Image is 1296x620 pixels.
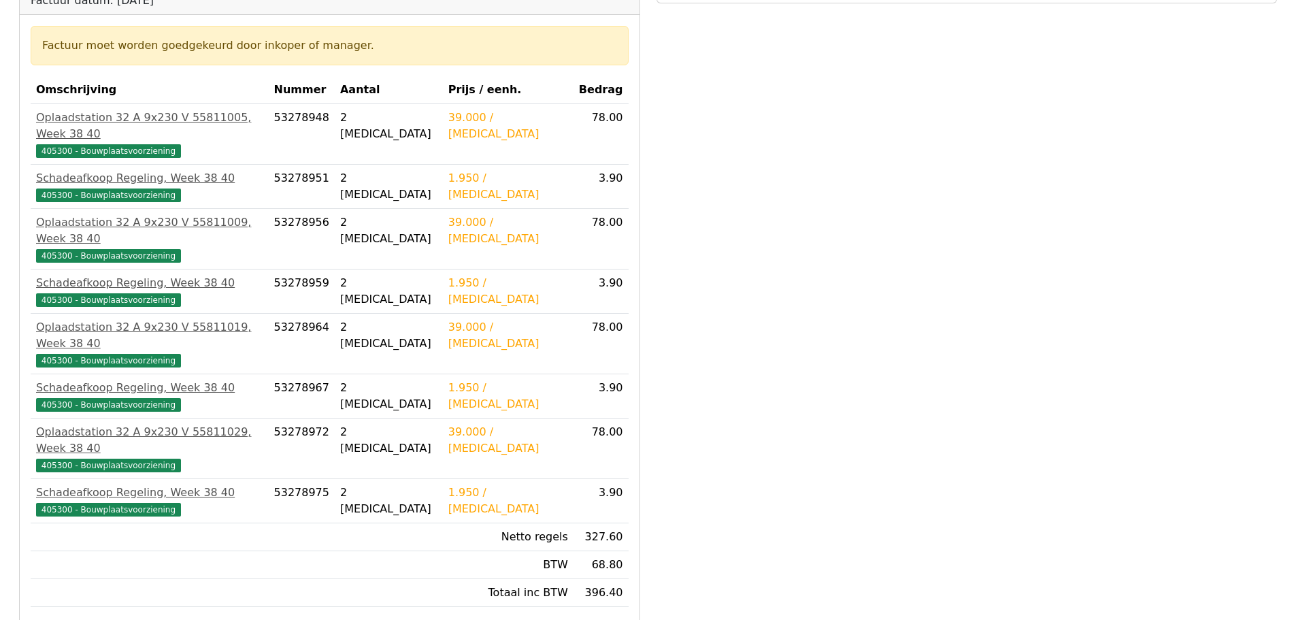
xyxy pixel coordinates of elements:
span: 405300 - Bouwplaatsvoorziening [36,398,181,412]
div: 2 [MEDICAL_DATA] [340,170,437,203]
a: Schadeafkoop Regeling, Week 38 40405300 - Bouwplaatsvoorziening [36,170,263,203]
div: 39.000 / [MEDICAL_DATA] [448,319,568,352]
td: 53278956 [269,209,335,270]
td: 53278948 [269,104,335,165]
td: 3.90 [574,374,629,419]
td: 78.00 [574,104,629,165]
td: 53278972 [269,419,335,479]
th: Aantal [335,76,443,104]
td: 53278975 [269,479,335,523]
a: Oplaadstation 32 A 9x230 V 55811009, Week 38 40405300 - Bouwplaatsvoorziening [36,214,263,263]
div: 2 [MEDICAL_DATA] [340,110,437,142]
th: Bedrag [574,76,629,104]
th: Nummer [269,76,335,104]
td: 53278967 [269,374,335,419]
div: Oplaadstation 32 A 9x230 V 55811005, Week 38 40 [36,110,263,142]
div: 39.000 / [MEDICAL_DATA] [448,214,568,247]
a: Schadeafkoop Regeling, Week 38 40405300 - Bouwplaatsvoorziening [36,485,263,517]
span: 405300 - Bouwplaatsvoorziening [36,354,181,368]
div: 39.000 / [MEDICAL_DATA] [448,110,568,142]
a: Oplaadstation 32 A 9x230 V 55811005, Week 38 40405300 - Bouwplaatsvoorziening [36,110,263,159]
span: 405300 - Bouwplaatsvoorziening [36,189,181,202]
div: Schadeafkoop Regeling, Week 38 40 [36,170,263,186]
div: 1.950 / [MEDICAL_DATA] [448,275,568,308]
a: Oplaadstation 32 A 9x230 V 55811019, Week 38 40405300 - Bouwplaatsvoorziening [36,319,263,368]
div: Schadeafkoop Regeling, Week 38 40 [36,275,263,291]
div: 2 [MEDICAL_DATA] [340,214,437,247]
span: 405300 - Bouwplaatsvoorziening [36,144,181,158]
a: Schadeafkoop Regeling, Week 38 40405300 - Bouwplaatsvoorziening [36,380,263,412]
span: 405300 - Bouwplaatsvoorziening [36,503,181,517]
span: 405300 - Bouwplaatsvoorziening [36,293,181,307]
td: 78.00 [574,209,629,270]
a: Oplaadstation 32 A 9x230 V 55811029, Week 38 40405300 - Bouwplaatsvoorziening [36,424,263,473]
div: 2 [MEDICAL_DATA] [340,275,437,308]
td: 68.80 [574,551,629,579]
td: 396.40 [574,579,629,607]
td: 3.90 [574,479,629,523]
td: 3.90 [574,165,629,209]
td: 327.60 [574,523,629,551]
div: Schadeafkoop Regeling, Week 38 40 [36,485,263,501]
div: Oplaadstation 32 A 9x230 V 55811009, Week 38 40 [36,214,263,247]
div: 2 [MEDICAL_DATA] [340,485,437,517]
div: Factuur moet worden goedgekeurd door inkoper of manager. [42,37,617,54]
span: 405300 - Bouwplaatsvoorziening [36,249,181,263]
div: 1.950 / [MEDICAL_DATA] [448,485,568,517]
td: 53278951 [269,165,335,209]
td: 3.90 [574,270,629,314]
div: Oplaadstation 32 A 9x230 V 55811019, Week 38 40 [36,319,263,352]
div: Oplaadstation 32 A 9x230 V 55811029, Week 38 40 [36,424,263,457]
th: Prijs / eenh. [443,76,574,104]
div: 2 [MEDICAL_DATA] [340,319,437,352]
td: Netto regels [443,523,574,551]
td: 78.00 [574,314,629,374]
div: Schadeafkoop Regeling, Week 38 40 [36,380,263,396]
td: BTW [443,551,574,579]
td: 78.00 [574,419,629,479]
div: 2 [MEDICAL_DATA] [340,424,437,457]
th: Omschrijving [31,76,269,104]
div: 1.950 / [MEDICAL_DATA] [448,170,568,203]
td: Totaal inc BTW [443,579,574,607]
td: 53278959 [269,270,335,314]
div: 39.000 / [MEDICAL_DATA] [448,424,568,457]
div: 1.950 / [MEDICAL_DATA] [448,380,568,412]
span: 405300 - Bouwplaatsvoorziening [36,459,181,472]
div: 2 [MEDICAL_DATA] [340,380,437,412]
td: 53278964 [269,314,335,374]
a: Schadeafkoop Regeling, Week 38 40405300 - Bouwplaatsvoorziening [36,275,263,308]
